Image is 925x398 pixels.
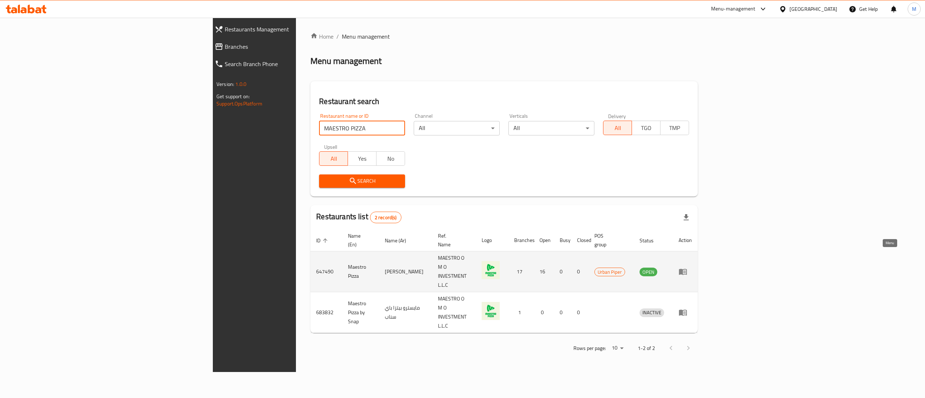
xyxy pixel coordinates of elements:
[379,153,402,164] span: No
[534,292,554,333] td: 0
[216,92,250,101] span: Get support on:
[679,308,692,317] div: Menu
[235,79,246,89] span: 1.0.0
[432,251,476,292] td: MAESTRO O M O INVESTMENT L.L.C
[376,151,405,166] button: No
[438,232,467,249] span: Ref. Name
[351,153,374,164] span: Yes
[476,229,508,251] th: Logo
[663,123,686,133] span: TMP
[603,121,632,135] button: All
[325,177,399,186] span: Search
[310,32,698,41] nav: breadcrumb
[640,268,657,276] span: OPEN
[319,174,405,188] button: Search
[912,5,916,13] span: M
[508,121,594,135] div: All
[554,251,571,292] td: 0
[319,121,405,135] input: Search for restaurant name or ID..
[534,251,554,292] td: 16
[571,251,589,292] td: 0
[319,151,348,166] button: All
[606,123,629,133] span: All
[379,251,432,292] td: [PERSON_NAME]
[316,236,330,245] span: ID
[432,292,476,333] td: MAESTRO O M O INVESTMENT L.L.C
[225,42,362,51] span: Branches
[571,292,589,333] td: 0
[508,229,534,251] th: Branches
[673,229,698,251] th: Action
[482,302,500,320] img: Maestro Pizza by Snap
[711,5,756,13] div: Menu-management
[414,121,500,135] div: All
[316,211,401,223] h2: Restaurants list
[638,344,655,353] p: 1-2 of 2
[677,209,695,226] div: Export file
[534,229,554,251] th: Open
[370,214,401,221] span: 2 record(s)
[225,60,362,68] span: Search Branch Phone
[385,236,416,245] span: Name (Ar)
[640,308,664,317] span: INACTIVE
[216,79,234,89] span: Version:
[322,153,345,164] span: All
[508,251,534,292] td: 17
[790,5,837,13] div: [GEOGRAPHIC_DATA]
[573,344,606,353] p: Rows per page:
[640,236,663,245] span: Status
[209,21,367,38] a: Restaurants Management
[482,261,500,279] img: Maestro Pizza
[635,123,658,133] span: TGO
[209,55,367,73] a: Search Branch Phone
[608,113,626,118] label: Delivery
[225,25,362,34] span: Restaurants Management
[370,212,401,223] div: Total records count
[660,121,689,135] button: TMP
[595,268,625,276] span: Urban Piper
[310,229,698,333] table: enhanced table
[594,232,625,249] span: POS group
[216,99,262,108] a: Support.OpsPlatform
[554,292,571,333] td: 0
[632,121,661,135] button: TGO
[508,292,534,333] td: 1
[324,144,337,149] label: Upsell
[554,229,571,251] th: Busy
[319,96,689,107] h2: Restaurant search
[209,38,367,55] a: Branches
[379,292,432,333] td: مايسترو بيتزا باي سناب
[348,151,377,166] button: Yes
[348,232,370,249] span: Name (En)
[609,343,626,354] div: Rows per page:
[571,229,589,251] th: Closed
